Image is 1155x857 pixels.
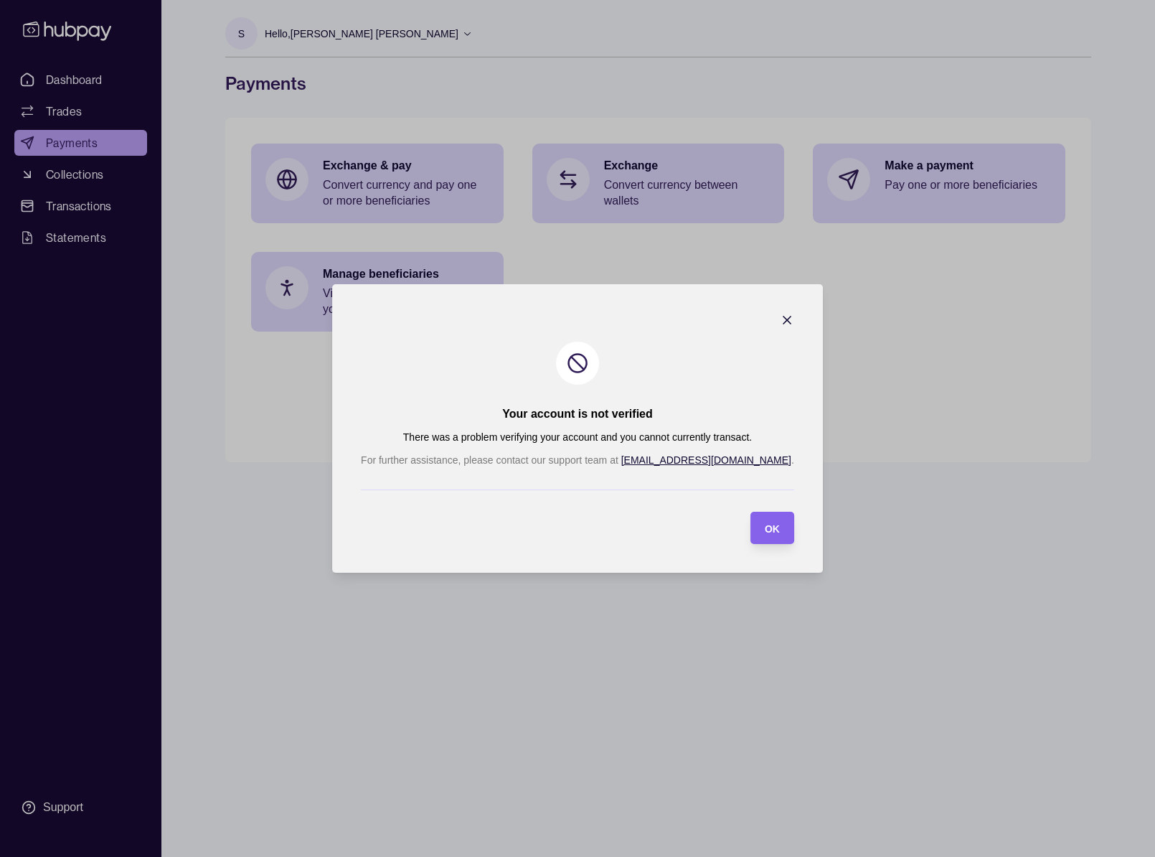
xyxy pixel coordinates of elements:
a: [EMAIL_ADDRESS][DOMAIN_NAME] [621,454,791,466]
p: For further assistance, please contact our support team at . [361,452,794,468]
span: OK [765,523,780,535]
p: There was a problem verifying your account and you cannot currently transact. [403,429,752,445]
button: OK [750,512,794,544]
h2: Your account is not verified [502,406,653,422]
